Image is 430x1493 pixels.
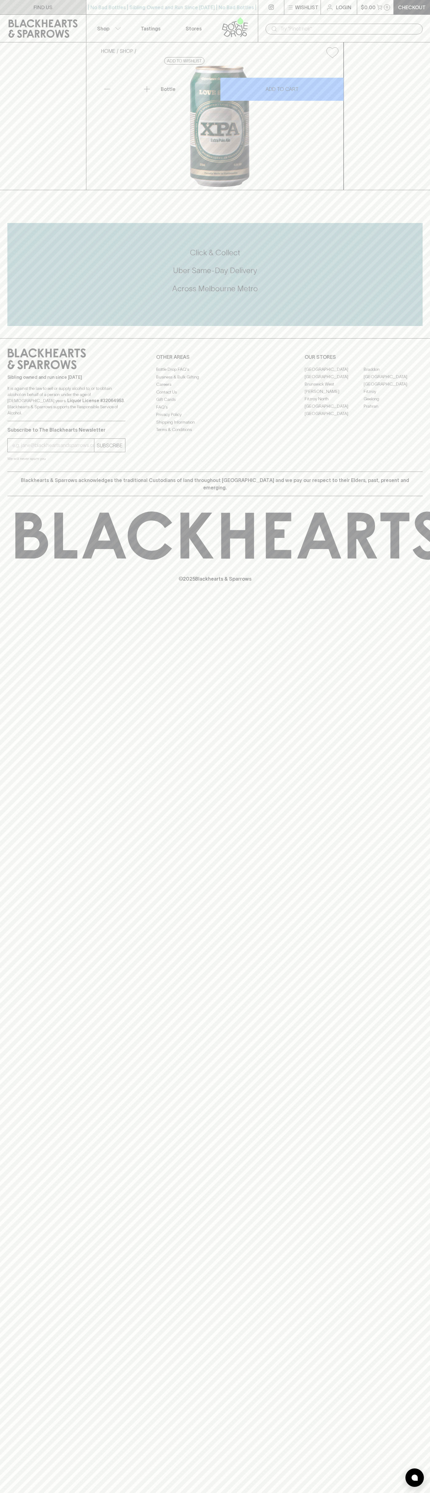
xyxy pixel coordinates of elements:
[172,15,215,42] a: Stores
[94,439,125,452] button: SUBSCRIBE
[386,6,388,9] p: 0
[364,373,423,380] a: [GEOGRAPHIC_DATA]
[305,380,364,388] a: Brunswick West
[220,78,344,101] button: ADD TO CART
[7,265,423,276] h5: Uber Same-Day Delivery
[305,402,364,410] a: [GEOGRAPHIC_DATA]
[156,396,274,403] a: Gift Cards
[156,418,274,426] a: Shipping Information
[156,381,274,388] a: Careers
[156,403,274,411] a: FAQ's
[129,15,172,42] a: Tastings
[158,83,220,95] div: Bottle
[266,85,298,93] p: ADD TO CART
[101,48,115,54] a: HOME
[186,25,202,32] p: Stores
[364,380,423,388] a: [GEOGRAPHIC_DATA]
[364,366,423,373] a: Braddon
[305,353,423,361] p: OUR STORES
[7,456,125,462] p: We will never spam you
[361,4,376,11] p: $0.00
[7,426,125,433] p: Subscribe to The Blackhearts Newsletter
[305,373,364,380] a: [GEOGRAPHIC_DATA]
[156,373,274,381] a: Business & Bulk Gifting
[97,25,109,32] p: Shop
[12,441,94,450] input: e.g. jane@blackheartsandsparrows.com.au
[156,366,274,373] a: Bottle Drop FAQ's
[156,388,274,396] a: Contact Us
[7,374,125,380] p: Sibling owned and run since [DATE]
[7,248,423,258] h5: Click & Collect
[156,353,274,361] p: OTHER AREAS
[7,385,125,416] p: It is against the law to sell or supply alcohol to, or to obtain alcohol on behalf of a person un...
[364,388,423,395] a: Fitzroy
[305,366,364,373] a: [GEOGRAPHIC_DATA]
[156,411,274,418] a: Privacy Policy
[12,476,418,491] p: Blackhearts & Sparrows acknowledges the traditional Custodians of land throughout [GEOGRAPHIC_DAT...
[97,442,123,449] p: SUBSCRIBE
[96,63,343,190] img: 41137.png
[161,85,176,93] p: Bottle
[156,426,274,433] a: Terms & Conditions
[67,398,124,403] strong: Liquor License #32064953
[364,395,423,402] a: Geelong
[295,4,318,11] p: Wishlist
[7,284,423,294] h5: Across Melbourne Metro
[364,402,423,410] a: Prahran
[34,4,53,11] p: FIND US
[280,24,418,34] input: Try "Pinot noir"
[86,15,129,42] button: Shop
[398,4,426,11] p: Checkout
[305,395,364,402] a: Fitzroy North
[305,388,364,395] a: [PERSON_NAME]
[324,45,341,61] button: Add to wishlist
[7,223,423,326] div: Call to action block
[164,57,204,65] button: Add to wishlist
[336,4,351,11] p: Login
[305,410,364,417] a: [GEOGRAPHIC_DATA]
[120,48,133,54] a: SHOP
[141,25,160,32] p: Tastings
[412,1475,418,1481] img: bubble-icon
